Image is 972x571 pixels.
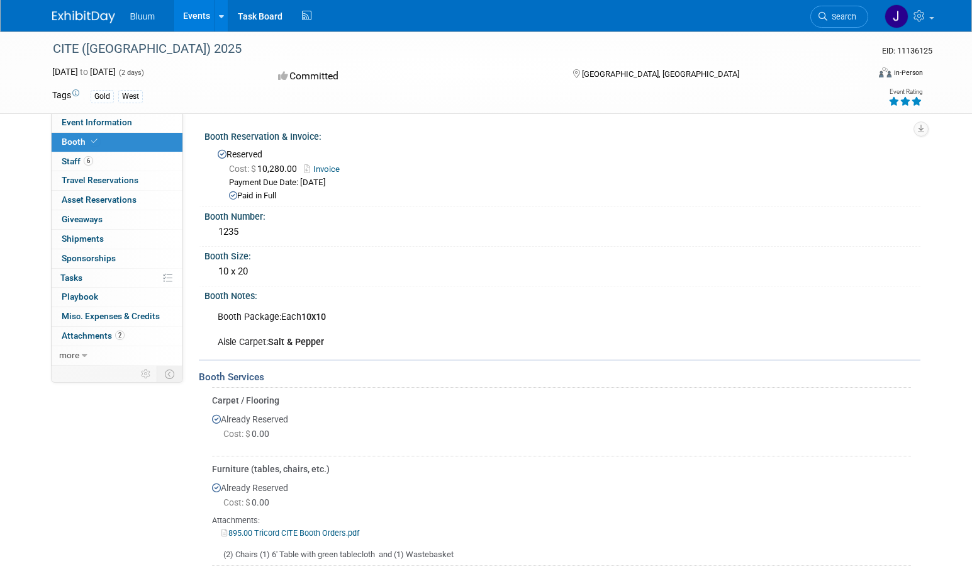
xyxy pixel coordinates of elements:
[304,164,346,174] a: Invoice
[52,191,182,210] a: Asset Reservations
[52,249,182,268] a: Sponsorships
[212,475,911,561] div: Already Reserved
[62,331,125,341] span: Attachments
[229,164,257,174] span: Cost: $
[882,46,932,55] span: Event ID: 11136125
[52,113,182,132] a: Event Information
[274,65,552,88] div: Committed
[223,497,252,507] span: Cost: $
[810,6,868,28] a: Search
[52,307,182,326] a: Misc. Expenses & Credits
[62,195,137,205] span: Asset Reservations
[223,497,274,507] span: 0.00
[223,429,252,439] span: Cost: $
[229,177,911,189] div: Payment Due Date: [DATE]
[78,67,90,77] span: to
[214,145,911,202] div: Reserved
[52,11,115,23] img: ExhibitDay
[157,366,182,382] td: Toggle Event Tabs
[52,230,182,249] a: Shipments
[893,68,923,77] div: In-Person
[59,350,79,360] span: more
[199,370,920,384] div: Booth Services
[888,89,922,95] div: Event Rating
[62,214,103,224] span: Giveaways
[62,137,100,147] span: Booth
[827,12,856,21] span: Search
[221,528,359,538] a: 895.00 Tricord CITE Booth Orders.pdf
[204,127,920,143] div: Booth Reservation & Invoice:
[212,407,911,451] div: Already Reserved
[135,366,157,382] td: Personalize Event Tab Strip
[62,156,93,166] span: Staff
[84,156,93,166] span: 6
[794,65,924,84] div: Event Format
[62,234,104,244] span: Shipments
[62,175,138,185] span: Travel Reservations
[130,11,155,21] span: Bluum
[91,138,98,145] i: Booth reservation complete
[118,90,143,103] div: West
[212,463,911,475] div: Furniture (tables, chairs, etc.)
[52,171,182,190] a: Travel Reservations
[223,429,274,439] span: 0.00
[115,331,125,340] span: 2
[52,210,182,229] a: Giveaways
[212,394,911,407] div: Carpet / Flooring
[62,291,98,302] span: Playbook
[301,312,326,322] b: 10x10
[52,133,182,152] a: Booth
[212,515,911,526] div: Attachments:
[214,222,911,242] div: 1235
[118,69,144,77] span: (2 days)
[52,152,182,171] a: Staff6
[212,539,911,561] div: (2) Chairs (1) 6' Table with green tablecloth and (1) Wastebasket
[885,4,908,28] img: Jason Holschuh
[209,305,781,355] div: Booth Package:Each Aisle Carpet:
[62,311,160,321] span: Misc. Expenses & Credits
[52,327,182,346] a: Attachments2
[214,262,911,281] div: 10 x 20
[52,346,182,365] a: more
[204,286,920,302] div: Booth Notes:
[52,67,116,77] span: [DATE] [DATE]
[582,69,739,79] span: [GEOGRAPHIC_DATA], [GEOGRAPHIC_DATA]
[229,164,302,174] span: 10,280.00
[91,90,114,103] div: Gold
[52,269,182,288] a: Tasks
[879,67,891,77] img: Format-Inperson.png
[48,38,849,60] div: CITE ([GEOGRAPHIC_DATA]) 2025
[229,190,911,202] div: Paid in Full
[204,247,920,263] div: Booth Size:
[52,89,79,103] td: Tags
[62,253,116,263] span: Sponsorships
[204,207,920,223] div: Booth Number:
[268,337,324,348] b: Salt & Pepper
[60,273,82,283] span: Tasks
[52,288,182,307] a: Playbook
[62,117,132,127] span: Event Information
